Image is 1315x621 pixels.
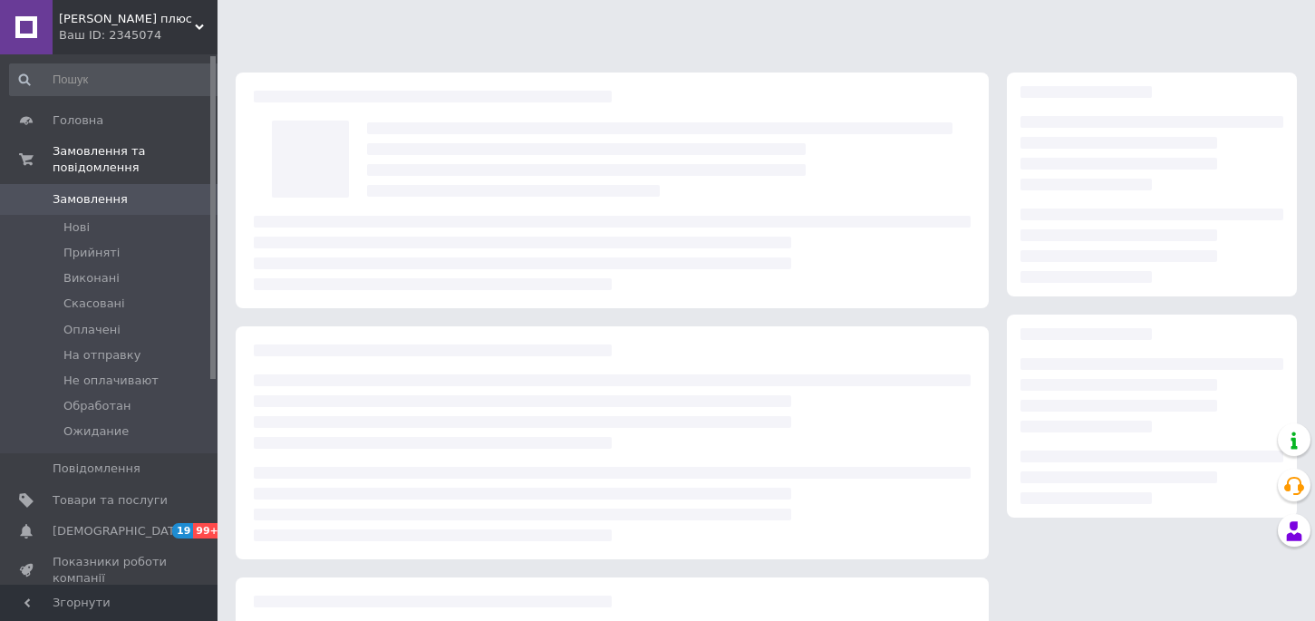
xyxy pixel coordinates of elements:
span: Обработан [63,398,131,414]
span: Прийняті [63,245,120,261]
span: Не оплачивают [63,373,159,389]
span: Оплачені [63,322,121,338]
span: Виконані [63,270,120,286]
span: Замовлення [53,191,128,208]
span: [DEMOGRAPHIC_DATA] [53,523,187,539]
span: Товари та послуги [53,492,168,509]
span: Замовлення та повідомлення [53,143,218,176]
span: 99+ [193,523,223,539]
span: Нові [63,219,90,236]
span: 19 [172,523,193,539]
span: На отправку [63,347,140,364]
span: Повідомлення [53,461,140,477]
span: Головна [53,112,103,129]
span: Ожидание [63,423,129,440]
span: Показники роботи компанії [53,554,168,587]
div: Ваш ID: 2345074 [59,27,218,44]
span: Скасовані [63,296,125,312]
span: Лана плюс [59,11,195,27]
input: Пошук [9,63,223,96]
